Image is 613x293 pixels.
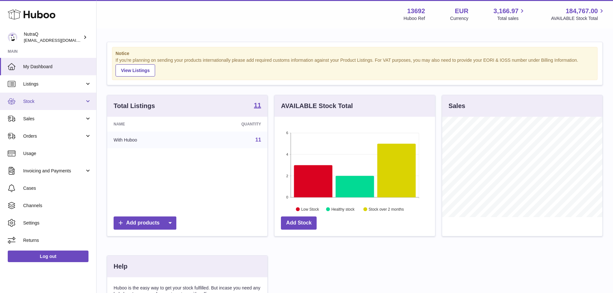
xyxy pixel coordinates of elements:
img: internalAdmin-13692@internal.huboo.com [8,32,17,42]
span: Channels [23,203,91,209]
span: Invoicing and Payments [23,168,85,174]
div: NutraQ [24,31,82,43]
a: Add Stock [281,216,317,230]
span: My Dashboard [23,64,91,70]
div: Huboo Ref [404,15,425,22]
a: 11 [254,102,261,110]
span: Returns [23,237,91,243]
span: Listings [23,81,85,87]
th: Quantity [192,117,267,132]
strong: EUR [455,7,468,15]
text: 0 [286,195,288,199]
text: Healthy stock [331,207,355,211]
a: 184,767.00 AVAILABLE Stock Total [551,7,605,22]
a: 11 [255,137,261,142]
span: Settings [23,220,91,226]
text: 2 [286,174,288,178]
a: 3,166.97 Total sales [494,7,526,22]
text: Low Stock [301,207,319,211]
text: 6 [286,131,288,135]
div: If you're planning on sending your products internationally please add required customs informati... [116,57,594,77]
span: Sales [23,116,85,122]
th: Name [107,117,192,132]
div: Currency [450,15,469,22]
a: Add products [114,216,176,230]
h3: Help [114,262,127,271]
strong: 11 [254,102,261,108]
h3: Total Listings [114,102,155,110]
text: 4 [286,152,288,156]
span: 184,767.00 [566,7,598,15]
span: [EMAIL_ADDRESS][DOMAIN_NAME] [24,38,95,43]
span: Total sales [497,15,526,22]
span: Cases [23,185,91,191]
span: AVAILABLE Stock Total [551,15,605,22]
strong: Notice [116,50,594,57]
text: Stock over 2 months [369,207,404,211]
span: Orders [23,133,85,139]
h3: Sales [449,102,465,110]
a: View Listings [116,64,155,77]
td: With Huboo [107,132,192,148]
span: 3,166.97 [494,7,519,15]
span: Stock [23,98,85,105]
h3: AVAILABLE Stock Total [281,102,353,110]
strong: 13692 [407,7,425,15]
a: Log out [8,251,88,262]
span: Usage [23,151,91,157]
